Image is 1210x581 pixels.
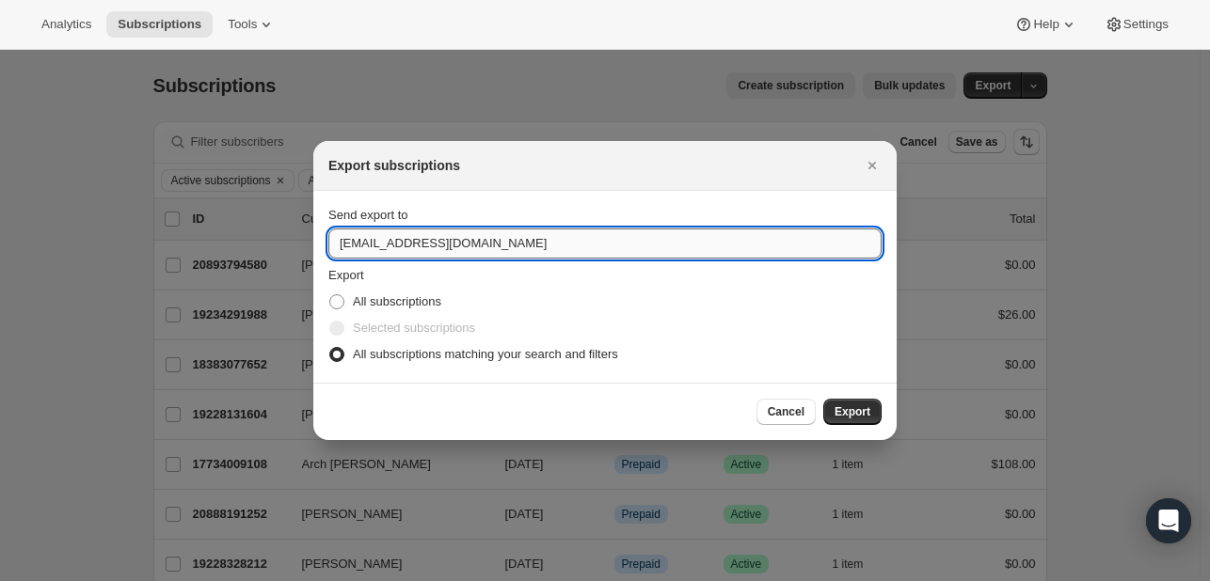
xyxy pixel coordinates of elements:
span: Cancel [768,404,804,419]
span: Help [1033,17,1059,32]
span: Send export to [328,208,408,222]
span: Export [328,268,364,282]
button: Analytics [30,11,103,38]
span: Selected subscriptions [353,321,475,335]
span: Analytics [41,17,91,32]
button: Help [1003,11,1089,38]
h2: Export subscriptions [328,156,460,175]
div: Open Intercom Messenger [1146,498,1191,543]
button: Settings [1093,11,1180,38]
span: Subscriptions [118,17,201,32]
span: Export [835,404,870,419]
button: Cancel [756,399,816,425]
button: Subscriptions [106,11,213,38]
button: Export [823,399,882,425]
span: All subscriptions [353,294,441,308]
span: All subscriptions matching your search and filters [353,347,618,361]
button: Close [859,152,885,179]
span: Tools [228,17,257,32]
span: Settings [1123,17,1169,32]
button: Tools [216,11,287,38]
